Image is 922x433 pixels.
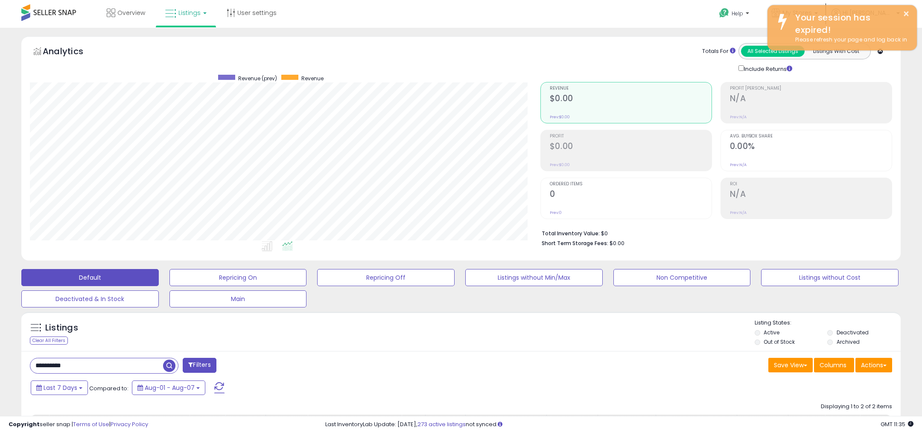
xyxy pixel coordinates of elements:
[741,46,805,57] button: All Selected Listings
[730,134,892,139] span: Avg. Buybox Share
[768,358,813,372] button: Save View
[761,269,899,286] button: Listings without Cost
[9,421,148,429] div: seller snap | |
[417,420,466,428] a: 273 active listings
[610,239,624,247] span: $0.00
[238,75,277,82] span: Revenue (prev)
[542,230,600,237] b: Total Inventory Value:
[169,269,307,286] button: Repricing On
[44,383,77,392] span: Last 7 Days
[903,9,910,19] button: ×
[755,319,901,327] p: Listing States:
[764,338,795,345] label: Out of Stock
[117,9,145,17] span: Overview
[550,114,570,120] small: Prev: $0.00
[31,380,88,395] button: Last 7 Days
[45,322,78,334] h5: Listings
[301,75,324,82] span: Revenue
[837,329,869,336] label: Deactivated
[169,290,307,307] button: Main
[73,420,109,428] a: Terms of Use
[764,329,779,336] label: Active
[732,10,743,17] span: Help
[730,114,747,120] small: Prev: N/A
[542,228,886,238] li: $0
[702,47,735,56] div: Totals For
[730,210,747,215] small: Prev: N/A
[550,86,712,91] span: Revenue
[730,162,747,167] small: Prev: N/A
[89,384,128,392] span: Compared to:
[613,269,751,286] button: Non Competitive
[325,421,913,429] div: Last InventoryLab Update: [DATE], not synced.
[43,45,100,59] h5: Analytics
[9,420,40,428] strong: Copyright
[550,210,562,215] small: Prev: 0
[132,380,205,395] button: Aug-01 - Aug-07
[145,383,195,392] span: Aug-01 - Aug-07
[730,182,892,187] span: ROI
[183,358,216,373] button: Filters
[820,361,846,369] span: Columns
[21,290,159,307] button: Deactivated & In Stock
[542,240,608,247] b: Short Term Storage Fees:
[21,269,159,286] button: Default
[550,182,712,187] span: Ordered Items
[730,86,892,91] span: Profit [PERSON_NAME]
[837,338,860,345] label: Archived
[814,358,854,372] button: Columns
[804,46,868,57] button: Listings With Cost
[550,189,712,201] h2: 0
[550,141,712,153] h2: $0.00
[719,8,729,18] i: Get Help
[178,9,201,17] span: Listings
[550,162,570,167] small: Prev: $0.00
[111,420,148,428] a: Privacy Policy
[550,134,712,139] span: Profit
[789,12,910,36] div: Your session has expired!
[550,94,712,105] h2: $0.00
[465,269,603,286] button: Listings without Min/Max
[881,420,913,428] span: 2025-08-18 11:35 GMT
[730,189,892,201] h2: N/A
[317,269,455,286] button: Repricing Off
[855,358,892,372] button: Actions
[821,403,892,411] div: Displaying 1 to 2 of 2 items
[789,36,910,44] div: Please refresh your page and log back in
[732,64,802,73] div: Include Returns
[730,94,892,105] h2: N/A
[730,141,892,153] h2: 0.00%
[30,336,68,345] div: Clear All Filters
[712,1,758,28] a: Help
